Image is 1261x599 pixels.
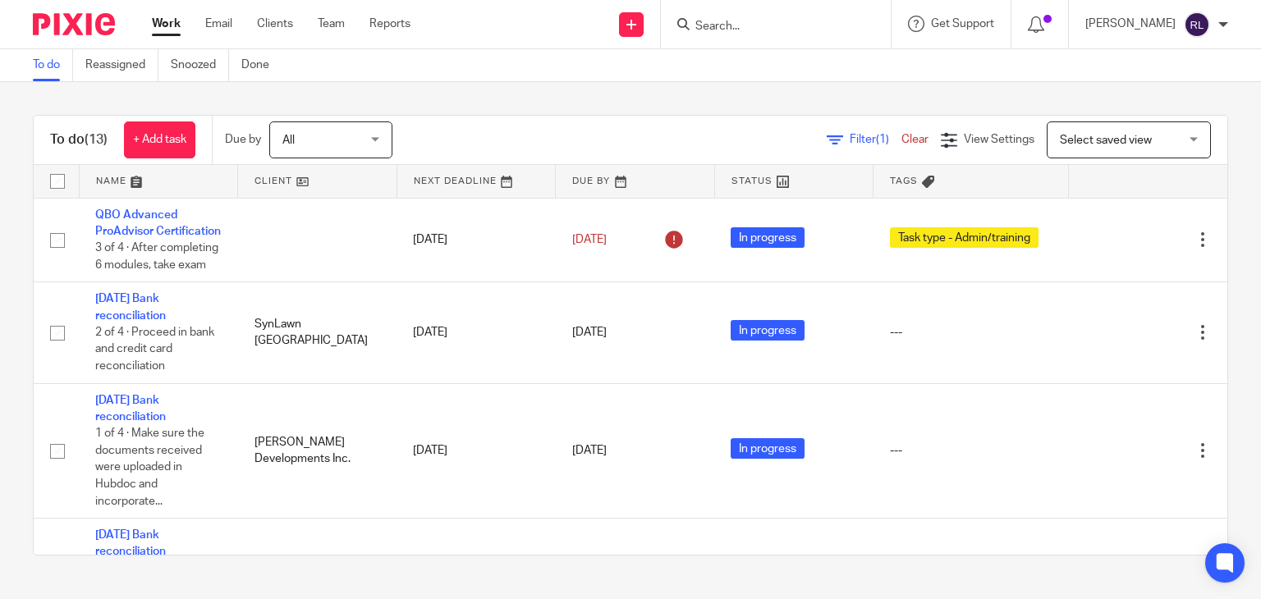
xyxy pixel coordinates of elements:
h1: To do [50,131,108,149]
a: [DATE] Bank reconciliation [95,293,166,321]
span: All [282,135,295,146]
p: [PERSON_NAME] [1085,16,1176,32]
a: Email [205,16,232,32]
p: Due by [225,131,261,148]
a: Clients [257,16,293,32]
div: --- [890,324,1052,341]
a: Snoozed [171,49,229,81]
a: [DATE] Bank reconciliation [95,529,166,557]
img: svg%3E [1184,11,1210,38]
input: Search [694,20,841,34]
span: In progress [731,438,805,459]
a: + Add task [124,121,195,158]
span: In progress [731,320,805,341]
span: (1) [876,134,889,145]
a: Reassigned [85,49,158,81]
span: [DATE] [572,234,607,245]
td: [DATE] [397,282,556,383]
td: SynLawn [GEOGRAPHIC_DATA] [238,282,397,383]
a: Clear [901,134,929,145]
span: Filter [850,134,901,145]
span: View Settings [964,134,1034,145]
a: [DATE] Bank reconciliation [95,395,166,423]
a: Reports [369,16,410,32]
a: Team [318,16,345,32]
td: [DATE] [397,198,556,282]
span: Get Support [931,18,994,30]
a: To do [33,49,73,81]
span: (13) [85,133,108,146]
span: In progress [731,227,805,248]
span: Task type - Admin/training [890,227,1039,248]
td: [DATE] [397,383,556,519]
a: QBO Advanced ProAdvisor Certification [95,209,221,237]
span: [DATE] [572,445,607,456]
span: Select saved view [1060,135,1152,146]
span: 1 of 4 · Make sure the documents received were uploaded in Hubdoc and incorporate... [95,428,204,507]
span: 2 of 4 · Proceed in bank and credit card reconciliation [95,327,214,372]
span: Tags [890,176,918,185]
span: 3 of 4 · After completing 6 modules, take exam [95,242,218,271]
img: Pixie [33,13,115,35]
span: [DATE] [572,327,607,338]
div: --- [890,442,1052,459]
a: Done [241,49,282,81]
a: Work [152,16,181,32]
td: [PERSON_NAME] Developments Inc. [238,383,397,519]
